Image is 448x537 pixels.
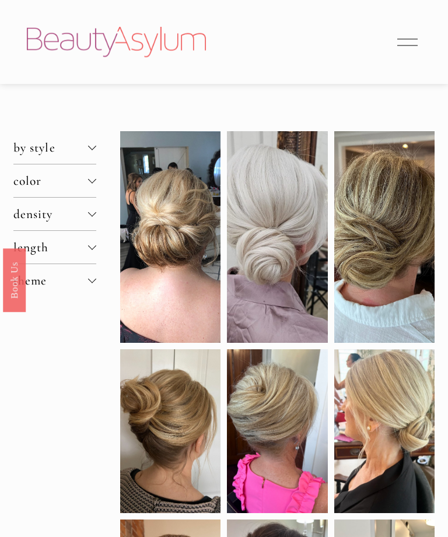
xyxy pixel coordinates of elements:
[13,173,88,188] span: color
[13,131,96,164] button: by style
[13,198,96,230] button: density
[13,206,88,222] span: density
[13,164,96,197] button: color
[27,27,206,57] img: Beauty Asylum | Bridal Hair &amp; Makeup Charlotte &amp; Atlanta
[13,264,96,297] button: theme
[13,240,88,255] span: length
[13,140,88,155] span: by style
[13,231,96,264] button: length
[3,248,26,311] a: Book Us
[13,273,88,288] span: theme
